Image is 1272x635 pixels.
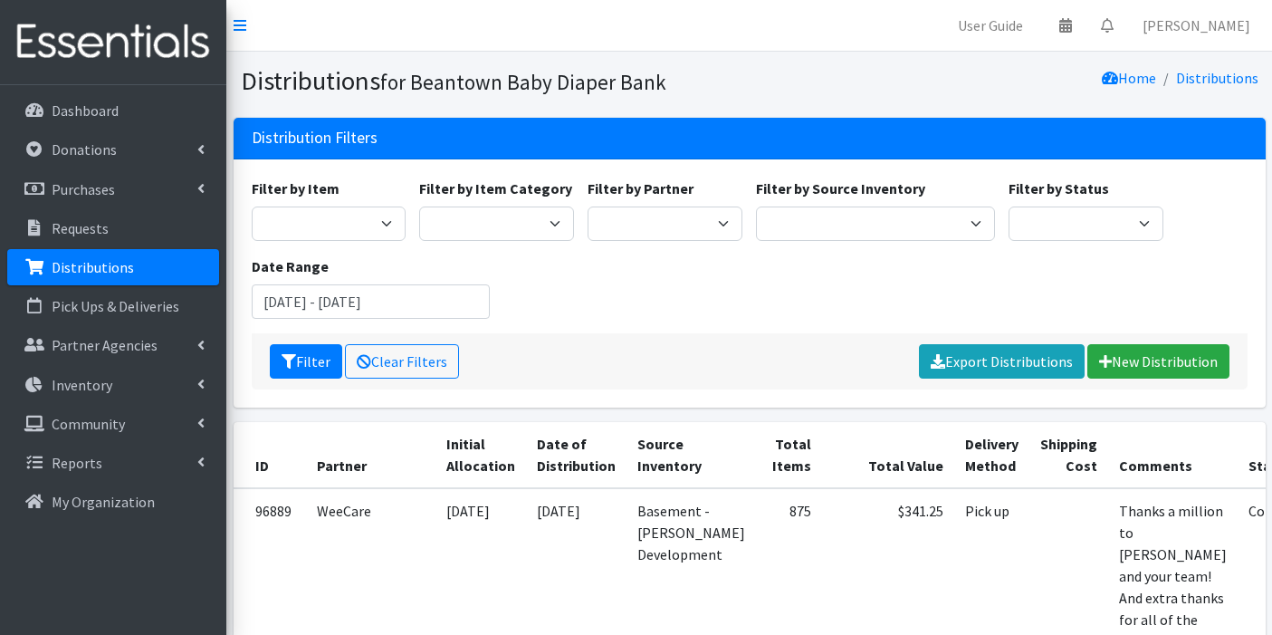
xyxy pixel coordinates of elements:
th: Total Items [756,422,822,488]
a: Export Distributions [919,344,1085,379]
h3: Distribution Filters [252,129,378,148]
label: Filter by Item Category [419,178,572,199]
p: Inventory [52,376,112,394]
a: Community [7,406,219,442]
p: My Organization [52,493,155,511]
th: Total Value [822,422,954,488]
label: Filter by Partner [588,178,693,199]
th: Shipping Cost [1029,422,1108,488]
p: Purchases [52,180,115,198]
th: Comments [1108,422,1238,488]
a: Distributions [1176,69,1258,87]
a: New Distribution [1087,344,1229,379]
a: Inventory [7,367,219,403]
a: Partner Agencies [7,327,219,363]
th: Initial Allocation [435,422,526,488]
a: Dashboard [7,92,219,129]
p: Reports [52,454,102,472]
input: January 1, 2011 - December 31, 2011 [252,284,491,319]
p: Requests [52,219,109,237]
small: for Beantown Baby Diaper Bank [380,69,666,95]
h1: Distributions [241,65,743,97]
th: Source Inventory [626,422,756,488]
a: Donations [7,131,219,168]
th: Partner [306,422,435,488]
a: [PERSON_NAME] [1128,7,1265,43]
p: Community [52,415,125,433]
p: Donations [52,140,117,159]
a: Requests [7,210,219,246]
a: My Organization [7,484,219,520]
p: Partner Agencies [52,336,158,354]
a: Home [1102,69,1156,87]
img: HumanEssentials [7,12,219,72]
a: Distributions [7,249,219,285]
a: Purchases [7,171,219,207]
th: Delivery Method [954,422,1029,488]
label: Filter by Status [1009,178,1109,199]
a: Clear Filters [345,344,459,379]
a: User Guide [943,7,1038,43]
p: Distributions [52,258,134,276]
button: Filter [270,344,342,379]
p: Pick Ups & Deliveries [52,297,179,315]
label: Filter by Item [252,178,340,199]
th: Date of Distribution [526,422,626,488]
label: Filter by Source Inventory [756,178,925,199]
p: Dashboard [52,101,119,120]
a: Pick Ups & Deliveries [7,288,219,324]
label: Date Range [252,255,329,277]
a: Reports [7,445,219,481]
th: ID [234,422,306,488]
